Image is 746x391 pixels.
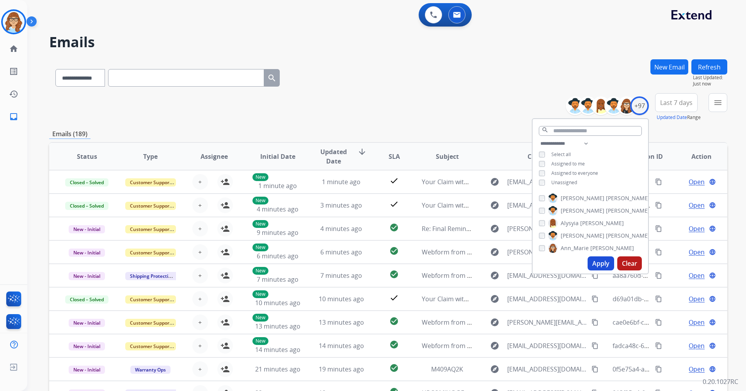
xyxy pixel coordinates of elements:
mat-icon: person_add [220,201,230,210]
span: Open [689,271,705,280]
span: 1 minute ago [258,181,297,190]
mat-icon: content_copy [591,295,599,302]
mat-icon: content_copy [655,272,662,279]
span: aa8a760d-1e52-4778-b464-4cacdb1b4859 [613,271,734,280]
p: New [252,243,268,251]
span: Customer Support [125,202,176,210]
span: Assignee [201,152,228,161]
span: Last 7 days [660,101,693,104]
span: [PERSON_NAME][EMAIL_ADDRESS][DOMAIN_NAME] [507,318,587,327]
span: New - Initial [69,342,105,350]
span: 6 minutes ago [257,252,298,260]
span: Customer Support [125,342,176,350]
span: Closed – Solved [65,295,108,304]
span: New - Initial [69,272,105,280]
mat-icon: explore [490,177,499,187]
span: [EMAIL_ADDRESS][DOMAIN_NAME] [507,364,587,374]
span: + [198,341,202,350]
mat-icon: person_add [220,341,230,350]
span: Your Claim with Extend [422,178,490,186]
span: + [198,364,202,374]
mat-icon: content_copy [655,319,662,326]
span: Type [143,152,158,161]
span: 21 minutes ago [255,365,300,373]
button: + [192,338,208,354]
span: + [198,271,202,280]
mat-icon: explore [490,247,499,257]
span: 0f5e75a4-a8b6-421c-8191-5f81dcd6ad46 [613,365,730,373]
span: 3 minutes ago [320,201,362,210]
mat-icon: history [9,89,18,99]
span: + [198,177,202,187]
mat-icon: check [389,199,399,209]
span: Your Claim with Extend [422,201,490,210]
span: Open [689,224,705,233]
span: [PERSON_NAME][EMAIL_ADDRESS][DOMAIN_NAME] [507,224,587,233]
mat-icon: person_add [220,318,230,327]
mat-icon: search [542,126,549,133]
button: + [192,174,208,190]
span: Webform from [PERSON_NAME][EMAIL_ADDRESS][DOMAIN_NAME] on [DATE] [422,318,647,327]
span: Closed – Solved [65,202,108,210]
p: New [252,173,268,181]
button: Clear [617,256,642,270]
span: Open [689,294,705,304]
span: [PERSON_NAME] [580,219,624,227]
mat-icon: check_circle [389,270,399,279]
mat-icon: explore [490,271,499,280]
span: + [198,247,202,257]
mat-icon: check_circle [389,246,399,256]
span: Customer Support [125,225,176,233]
mat-icon: language [709,319,716,326]
span: Open [689,318,705,327]
span: + [198,318,202,327]
mat-icon: explore [490,201,499,210]
span: New - Initial [69,366,105,374]
span: [EMAIL_ADDRESS][DOMAIN_NAME] [507,294,587,304]
mat-icon: language [709,178,716,185]
span: [EMAIL_ADDRESS][DOMAIN_NAME] [507,341,587,350]
button: + [192,221,208,236]
span: 14 minutes ago [319,341,364,350]
mat-icon: language [709,272,716,279]
p: New [252,337,268,345]
mat-icon: content_copy [591,272,599,279]
span: 7 minutes ago [320,271,362,280]
span: Shipping Protection [125,272,179,280]
p: New [252,220,268,228]
span: [EMAIL_ADDRESS][DOMAIN_NAME] [507,201,587,210]
span: Webform from [EMAIL_ADDRESS][DOMAIN_NAME] on [DATE] [422,271,599,280]
span: [PERSON_NAME] [561,232,604,240]
span: Status [77,152,97,161]
mat-icon: check_circle [389,223,399,232]
span: Assigned to everyone [551,170,598,176]
span: [EMAIL_ADDRESS][DOMAIN_NAME] [507,271,587,280]
mat-icon: language [709,295,716,302]
span: 10 minutes ago [319,295,364,303]
span: [PERSON_NAME] [606,207,650,215]
span: Your Claim with Extend [422,295,490,303]
span: 19 minutes ago [319,365,364,373]
mat-icon: content_copy [655,225,662,232]
mat-icon: person_add [220,294,230,304]
mat-icon: home [9,44,18,53]
mat-icon: explore [490,294,499,304]
span: + [198,201,202,210]
mat-icon: person_add [220,247,230,257]
span: Just now [693,81,727,87]
mat-icon: arrow_downward [357,147,367,156]
mat-icon: content_copy [655,295,662,302]
span: 14 minutes ago [255,345,300,354]
mat-icon: list_alt [9,67,18,76]
span: 4 minutes ago [257,205,298,213]
span: Open [689,177,705,187]
mat-icon: content_copy [591,366,599,373]
span: Customer Support [125,249,176,257]
button: Updated Date [657,114,687,121]
span: 4 minutes ago [320,224,362,233]
span: Open [689,247,705,257]
span: 6 minutes ago [320,248,362,256]
span: Webform from [EMAIL_ADDRESS][DOMAIN_NAME] on [DATE] [422,341,599,350]
mat-icon: check [389,176,399,185]
img: avatar [3,11,25,33]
